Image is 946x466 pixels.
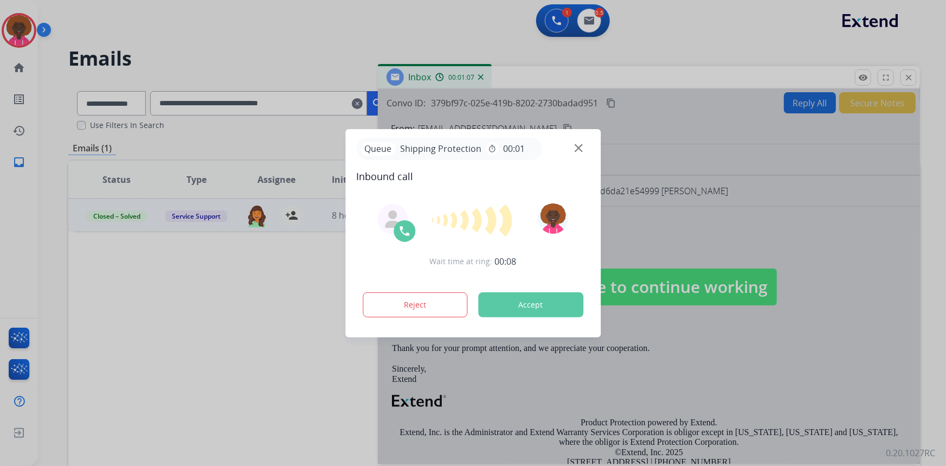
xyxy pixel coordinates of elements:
button: Reject [363,292,468,317]
span: Inbound call [356,169,590,184]
span: 00:08 [495,255,517,268]
span: 00:01 [503,142,525,155]
button: Accept [478,292,583,317]
img: agent-avatar [384,210,401,228]
img: close-button [575,144,583,152]
span: Shipping Protection [396,142,486,155]
span: Wait time at ring: [430,256,493,267]
p: Queue [361,142,396,156]
img: call-icon [398,225,411,238]
mat-icon: timer [488,144,497,153]
p: 0.20.1027RC [886,446,935,459]
img: avatar [538,203,569,234]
